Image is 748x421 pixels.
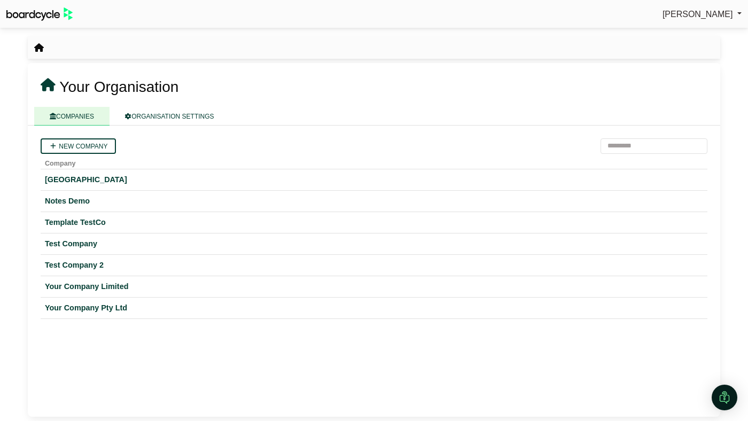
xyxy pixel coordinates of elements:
a: Your Company Limited [45,280,703,293]
th: Company [41,154,707,169]
span: Your Organisation [59,79,178,95]
img: BoardcycleBlackGreen-aaafeed430059cb809a45853b8cf6d952af9d84e6e89e1f1685b34bfd5cb7d64.svg [6,7,73,21]
a: Test Company 2 [45,259,703,271]
a: Your Company Pty Ltd [45,302,703,314]
a: Test Company [45,238,703,250]
a: [PERSON_NAME] [663,7,742,21]
nav: breadcrumb [34,41,44,55]
a: ORGANISATION SETTINGS [110,107,229,126]
a: Notes Demo [45,195,703,207]
a: Template TestCo [45,216,703,229]
span: [PERSON_NAME] [663,10,733,19]
a: New company [41,138,116,154]
a: COMPANIES [34,107,110,126]
div: Open Intercom Messenger [712,385,737,410]
a: [GEOGRAPHIC_DATA] [45,174,703,186]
